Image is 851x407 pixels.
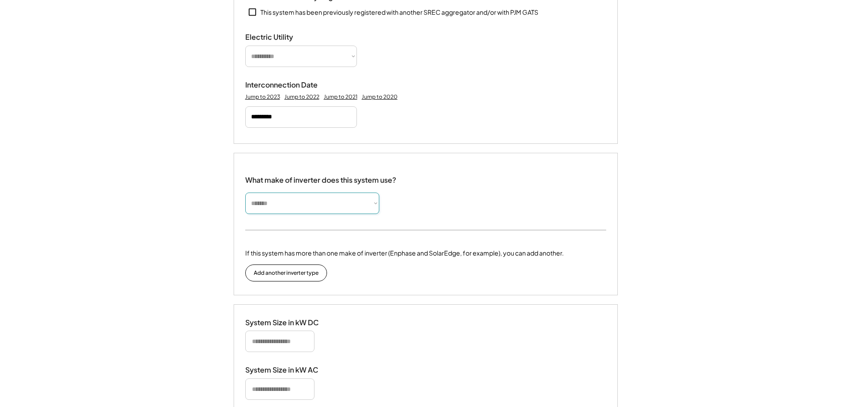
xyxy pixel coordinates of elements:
button: Add another inverter type [245,264,327,281]
div: Jump to 2020 [362,93,398,101]
div: Interconnection Date [245,80,335,90]
div: System Size in kW DC [245,318,335,327]
div: System Size in kW AC [245,365,335,375]
div: If this system has more than one make of inverter (Enphase and SolarEdge, for example), you can a... [245,248,564,258]
div: Jump to 2022 [285,93,319,101]
div: What make of inverter does this system use? [245,167,396,187]
div: Jump to 2023 [245,93,280,101]
div: Jump to 2021 [324,93,357,101]
div: This system has been previously registered with another SREC aggregator and/or with PJM GATS [260,8,538,17]
div: Electric Utility [245,33,335,42]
